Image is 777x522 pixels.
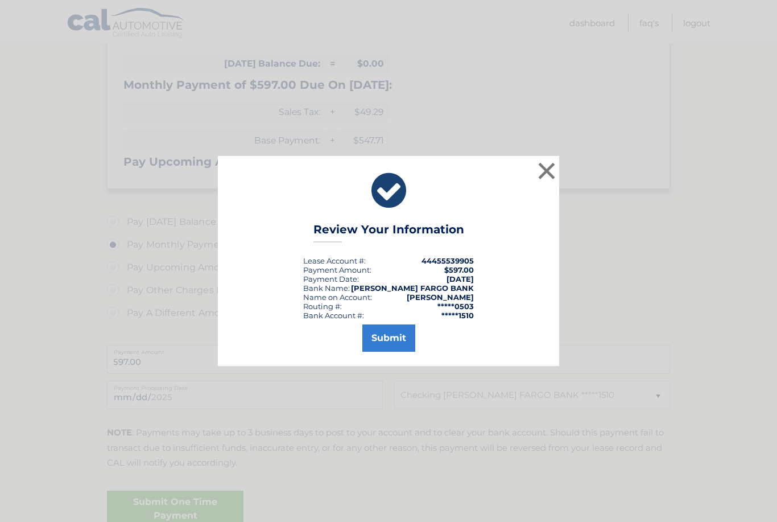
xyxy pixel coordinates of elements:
[351,283,474,293] strong: [PERSON_NAME] FARGO BANK
[303,302,342,311] div: Routing #:
[407,293,474,302] strong: [PERSON_NAME]
[362,324,415,352] button: Submit
[444,265,474,274] span: $597.00
[303,274,359,283] div: :
[303,311,364,320] div: Bank Account #:
[303,256,366,265] div: Lease Account #:
[303,265,371,274] div: Payment Amount:
[447,274,474,283] span: [DATE]
[313,223,464,242] h3: Review Your Information
[303,283,350,293] div: Bank Name:
[535,159,558,182] button: ×
[421,256,474,265] strong: 44455539905
[303,293,372,302] div: Name on Account:
[303,274,357,283] span: Payment Date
